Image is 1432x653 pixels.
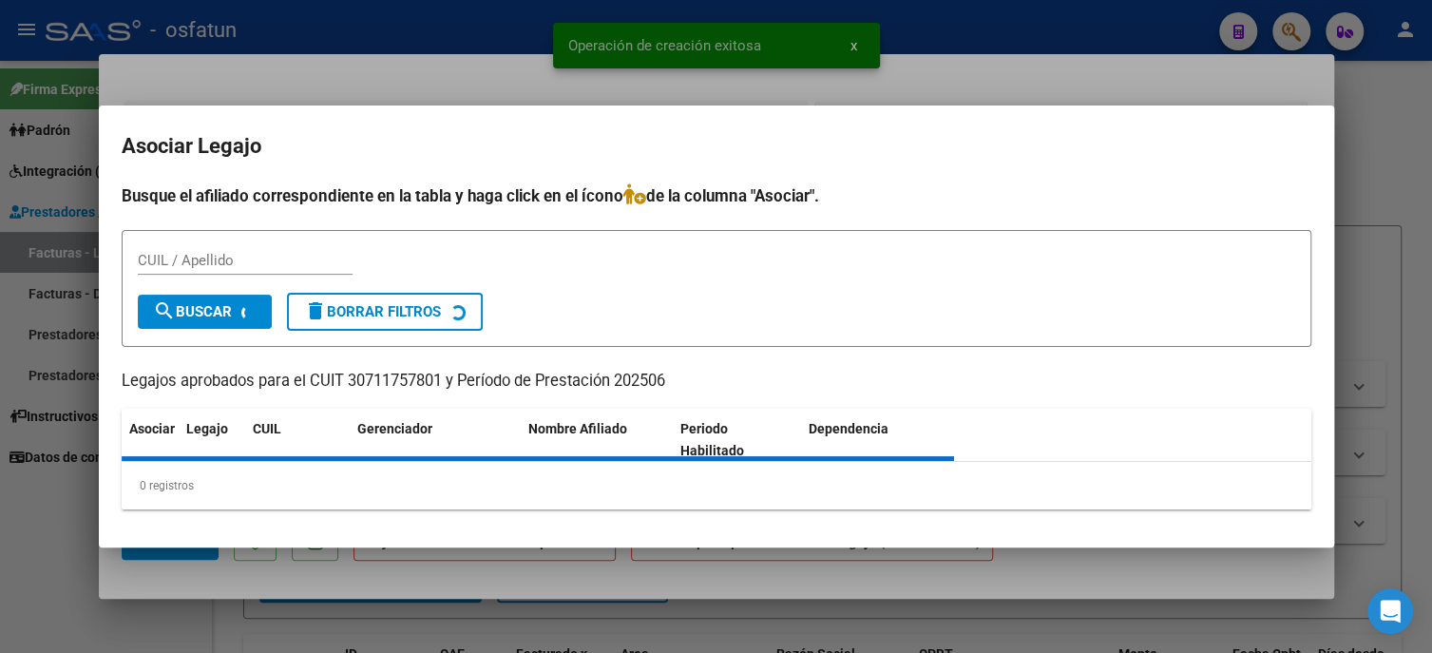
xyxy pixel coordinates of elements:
button: Buscar [138,295,272,329]
datatable-header-cell: Nombre Afiliado [521,409,674,471]
span: CUIL [253,421,281,436]
button: Borrar Filtros [287,293,483,331]
div: 0 registros [122,462,1311,509]
datatable-header-cell: Asociar [122,409,179,471]
span: Borrar Filtros [304,303,441,320]
h2: Asociar Legajo [122,128,1311,164]
datatable-header-cell: Periodo Habilitado [673,409,801,471]
span: Periodo Habilitado [680,421,744,458]
datatable-header-cell: CUIL [245,409,350,471]
div: Open Intercom Messenger [1367,588,1413,634]
mat-icon: search [153,299,176,322]
datatable-header-cell: Gerenciador [350,409,521,471]
span: Gerenciador [357,421,432,436]
span: Dependencia [809,421,888,436]
span: Asociar [129,421,175,436]
mat-icon: delete [304,299,327,322]
h4: Busque el afiliado correspondiente en la tabla y haga click en el ícono de la columna "Asociar". [122,183,1311,208]
span: Buscar [153,303,232,320]
span: Legajo [186,421,228,436]
span: Nombre Afiliado [528,421,627,436]
datatable-header-cell: Legajo [179,409,245,471]
datatable-header-cell: Dependencia [801,409,954,471]
p: Legajos aprobados para el CUIT 30711757801 y Período de Prestación 202506 [122,370,1311,394]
